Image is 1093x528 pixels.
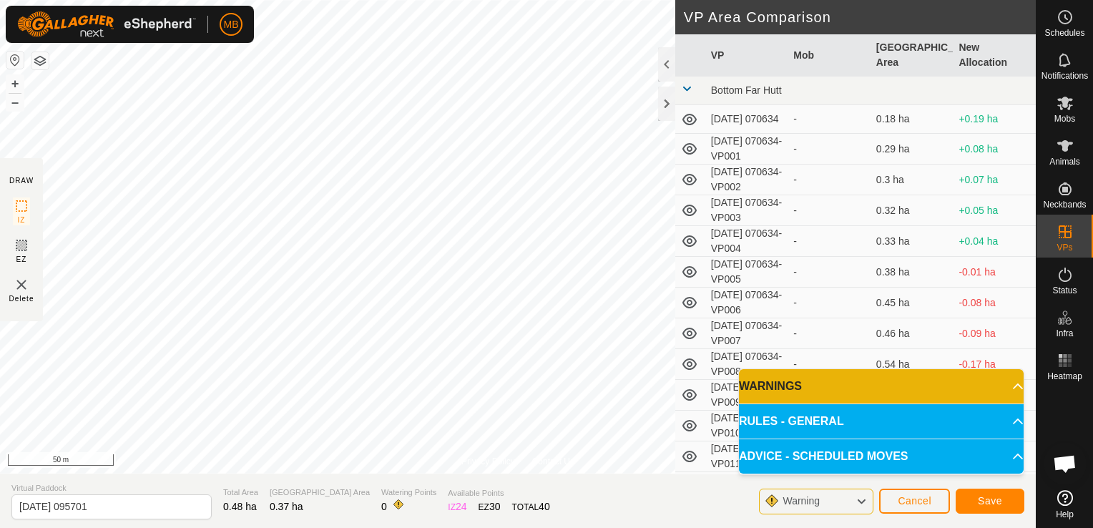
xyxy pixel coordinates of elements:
td: +0.08 ha [953,134,1036,165]
td: 0.54 ha [871,349,954,380]
span: 40 [539,501,550,512]
div: - [793,234,865,249]
span: Virtual Paddock [11,482,212,494]
div: - [793,142,865,157]
div: - [793,295,865,311]
td: [DATE] 070634-VP011 [705,441,788,472]
p-accordion-header: WARNINGS [739,369,1024,404]
span: 24 [456,501,467,512]
span: IZ [18,215,26,225]
span: Cancel [898,495,931,507]
span: VPs [1057,243,1072,252]
td: [DATE] 070634-VP002 [705,165,788,195]
img: VP [13,276,30,293]
td: 0.46 ha [871,318,954,349]
a: Help [1036,484,1093,524]
div: IZ [448,499,466,514]
span: Heatmap [1047,372,1082,381]
span: 0.37 ha [270,501,303,512]
div: - [793,326,865,341]
button: Cancel [879,489,950,514]
td: -0.17 ha [953,349,1036,380]
td: 0.3 ha [871,165,954,195]
span: EZ [16,254,27,265]
td: +0.04 ha [953,226,1036,257]
p-accordion-header: ADVICE - SCHEDULED MOVES [739,439,1024,474]
td: -0.09 ha [953,318,1036,349]
span: Infra [1056,329,1073,338]
td: [DATE] 070634-VP001 [705,134,788,165]
button: Reset Map [6,52,24,69]
span: [GEOGRAPHIC_DATA] Area [270,487,370,499]
td: [DATE] 070634-VP004 [705,226,788,257]
span: Watering Points [381,487,436,499]
td: [DATE] 070634-VP012 [705,472,788,503]
span: MB [224,17,239,32]
h2: VP Area Comparison [684,9,1036,26]
span: Total Area [223,487,258,499]
span: Available Points [448,487,549,499]
td: -0.01 ha [953,257,1036,288]
span: ADVICE - SCHEDULED MOVES [739,448,908,465]
button: Save [956,489,1024,514]
td: [DATE] 070634-VP005 [705,257,788,288]
td: [DATE] 070634-VP010 [705,411,788,441]
span: Notifications [1041,72,1088,80]
span: Bottom Far Hutt [711,84,782,96]
span: Animals [1049,157,1080,166]
span: Warning [783,495,820,507]
div: DRAW [9,175,34,186]
td: 0.32 ha [871,195,954,226]
div: - [793,265,865,280]
span: Help [1056,510,1074,519]
span: 0.48 ha [223,501,257,512]
p-accordion-header: RULES - GENERAL [739,404,1024,439]
span: WARNINGS [739,378,802,395]
td: +0.07 ha [953,165,1036,195]
div: - [793,112,865,127]
span: 30 [489,501,501,512]
td: [DATE] 070634-VP008 [705,349,788,380]
td: 0.29 ha [871,134,954,165]
span: Schedules [1044,29,1084,37]
td: 0.33 ha [871,226,954,257]
td: [DATE] 070634 [705,105,788,134]
td: [DATE] 070634-VP003 [705,195,788,226]
td: [DATE] 070634-VP006 [705,288,788,318]
td: 0.18 ha [871,105,954,134]
span: 0 [381,501,387,512]
button: + [6,75,24,92]
td: 0.45 ha [871,288,954,318]
img: Gallagher Logo [17,11,196,37]
span: Neckbands [1043,200,1086,209]
div: - [793,172,865,187]
div: - [793,203,865,218]
th: Mob [788,34,871,77]
th: VP [705,34,788,77]
div: TOTAL [512,499,550,514]
td: [DATE] 070634-VP009 [705,380,788,411]
div: EZ [479,499,501,514]
td: [DATE] 070634-VP007 [705,318,788,349]
span: Save [978,495,1002,507]
a: Contact Us [532,455,574,468]
a: Privacy Policy [461,455,515,468]
button: Map Layers [31,52,49,69]
td: -0.08 ha [953,288,1036,318]
span: Delete [9,293,34,304]
span: RULES - GENERAL [739,413,844,430]
span: Status [1052,286,1077,295]
td: 0.38 ha [871,257,954,288]
th: New Allocation [953,34,1036,77]
button: – [6,94,24,111]
th: [GEOGRAPHIC_DATA] Area [871,34,954,77]
div: - [793,357,865,372]
td: +0.19 ha [953,105,1036,134]
td: +0.05 ha [953,195,1036,226]
span: Mobs [1054,114,1075,123]
div: Open chat [1044,442,1087,485]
